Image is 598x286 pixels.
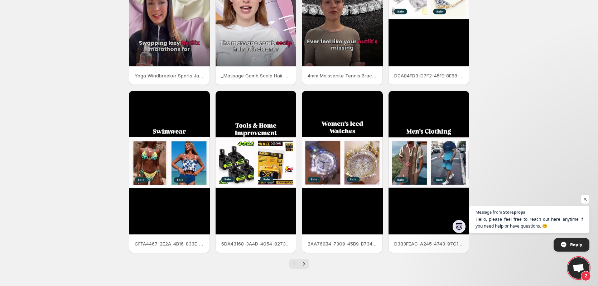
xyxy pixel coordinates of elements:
nav: Pagination [289,259,309,269]
p: 6DA43168-3A4D-4054-8273-E4E4AD30BCE6segment_video_2 [221,240,291,247]
p: 2AA769B4-7309-45B9-B734-5356AA0DF684segment_video_2 [308,240,377,247]
div: Open chat [568,257,589,279]
span: Hello, please feel free to reach out here anytime if you need help or have questions. 😊 [476,216,583,229]
span: Storeprops [503,210,525,214]
span: Message from [476,210,502,214]
p: D0A84FD3-D7F2-451E-8E68-BA3C6F4BA856segment_video_2 [394,72,464,79]
button: Next [299,259,309,269]
p: D383FEAC-A245-4743-97C1-0AACD7ED6CBFsegment_video_2 [394,240,464,247]
p: Yoga Windbreaker Sports Jackets 2 [135,72,204,79]
p: 4mm Moissanite Tennis Bracelets for Women 100 925 Sterling Silver 1 [308,72,377,79]
span: 2 [581,271,591,281]
p: _Massage Comb Scalp Hair Self Cleaning 1 [221,72,291,79]
span: Reply [570,238,582,251]
p: CFFA4467-2E2A-4B16-833E-29566AACABD3segment_video_2 [135,240,204,247]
